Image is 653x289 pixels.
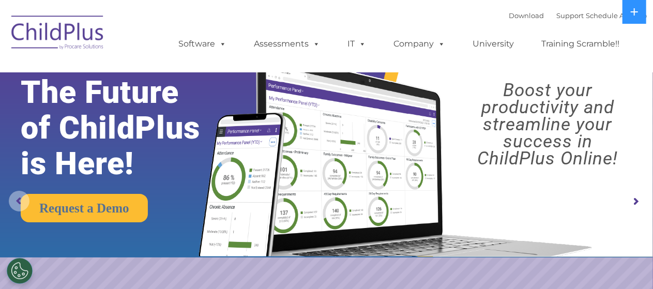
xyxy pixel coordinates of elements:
[463,34,525,54] a: University
[451,82,645,167] rs-layer: Boost your productivity and streamline your success in ChildPlus Online!
[144,111,188,118] span: Phone number
[7,258,33,284] button: Cookies Settings
[21,194,148,222] a: Request a Demo
[586,11,647,20] a: Schedule A Demo
[509,11,647,20] font: |
[169,34,237,54] a: Software
[509,11,544,20] a: Download
[384,34,456,54] a: Company
[531,34,630,54] a: Training Scramble!!
[144,68,175,76] span: Last name
[6,8,110,60] img: ChildPlus by Procare Solutions
[557,11,584,20] a: Support
[244,34,331,54] a: Assessments
[338,34,377,54] a: IT
[21,74,229,181] rs-layer: The Future of ChildPlus is Here!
